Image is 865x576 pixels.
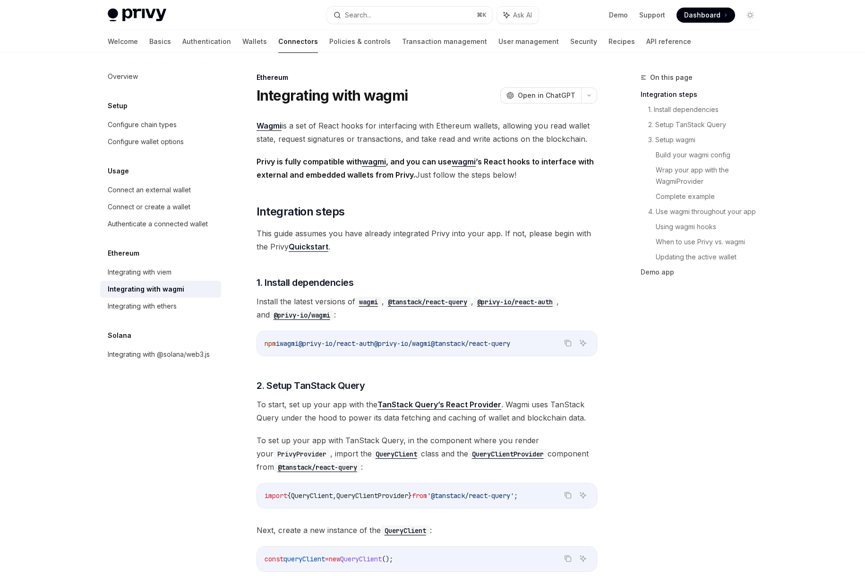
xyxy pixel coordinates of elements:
[108,119,177,130] div: Configure chain types
[609,10,628,20] a: Demo
[641,265,765,280] a: Demo app
[656,219,765,234] a: Using wagmi hooks
[497,7,539,24] button: Ask AI
[108,100,128,112] h5: Setup
[108,330,131,341] h5: Solana
[287,491,291,500] span: {
[639,10,665,20] a: Support
[108,284,184,295] div: Integrating with wagmi
[650,72,693,83] span: On this page
[402,30,487,53] a: Transaction management
[656,189,765,204] a: Complete example
[108,301,177,312] div: Integrating with ethers
[257,295,597,321] span: Install the latest versions of , , , and :
[648,204,765,219] a: 4. Use wagmi throughout your app
[283,555,325,563] span: queryClient
[100,346,221,363] a: Integrating with @solana/web3.js
[108,248,139,259] h5: Ethereum
[431,339,510,348] span: @tanstack/react-query
[257,119,597,146] span: is a set of React hooks for interfacing with Ethereum wallets, allowing you read wallet state, re...
[182,30,231,53] a: Authentication
[381,525,430,535] a: QueryClient
[329,555,340,563] span: new
[684,10,720,20] span: Dashboard
[500,87,581,103] button: Open in ChatGPT
[274,462,361,473] code: @tanstack/react-query
[108,267,171,278] div: Integrating with viem
[677,8,735,23] a: Dashboard
[100,281,221,298] a: Integrating with wagmi
[325,555,329,563] span: =
[257,398,597,424] span: To start, set up your app with the . Wagmi uses TanStack Query under the hood to power its data f...
[562,337,574,349] button: Copy the contents from the code block
[274,462,361,472] a: @tanstack/react-query
[648,117,765,132] a: 2. Setup TanStack Query
[498,30,559,53] a: User management
[257,157,594,180] strong: Privy is fully compatible with , and you can use ’s React hooks to interface with external and em...
[280,339,299,348] span: wagmi
[656,249,765,265] a: Updating the active wallet
[242,30,267,53] a: Wallets
[473,297,557,306] a: @privy-io/react-auth
[257,524,597,537] span: Next, create a new instance of the :
[149,30,171,53] a: Basics
[289,242,328,252] a: Quickstart
[570,30,597,53] a: Security
[648,102,765,117] a: 1. Install dependencies
[372,449,421,458] a: QueryClient
[362,157,386,167] a: wagmi
[562,489,574,501] button: Copy the contents from the code block
[384,297,471,306] a: @tanstack/react-query
[257,121,282,131] a: Wagmi
[372,449,421,459] code: QueryClient
[562,552,574,565] button: Copy the contents from the code block
[276,339,280,348] span: i
[577,489,589,501] button: Ask AI
[274,449,330,459] code: PrivyProvider
[100,298,221,315] a: Integrating with ethers
[656,147,765,163] a: Build your wagmi config
[382,555,393,563] span: ();
[355,297,382,306] a: wagmi
[100,133,221,150] a: Configure wallet options
[100,68,221,85] a: Overview
[648,132,765,147] a: 3. Setup wagmi
[377,400,501,410] a: TanStack Query’s React Provider
[477,11,487,19] span: ⌘ K
[336,491,408,500] span: QueryClientProvider
[452,157,476,167] a: wagmi
[100,116,221,133] a: Configure chain types
[108,201,190,213] div: Connect or create a wallet
[641,87,765,102] a: Integration steps
[608,30,635,53] a: Recipes
[427,491,514,500] span: '@tanstack/react-query'
[108,71,138,82] div: Overview
[257,379,365,392] span: 2. Setup TanStack Query
[299,339,374,348] span: @privy-io/react-auth
[257,87,408,104] h1: Integrating with wagmi
[327,7,492,24] button: Search...⌘K
[345,9,371,21] div: Search...
[108,165,129,177] h5: Usage
[374,339,431,348] span: @privy-io/wagmi
[468,449,548,459] code: QueryClientProvider
[518,91,575,100] span: Open in ChatGPT
[108,136,184,147] div: Configure wallet options
[646,30,691,53] a: API reference
[257,434,597,473] span: To set up your app with TanStack Query, in the component where you render your , import the class...
[100,198,221,215] a: Connect or create a wallet
[257,204,345,219] span: Integration steps
[100,215,221,232] a: Authenticate a connected wallet
[384,297,471,307] code: @tanstack/react-query
[257,276,354,289] span: 1. Install dependencies
[265,339,276,348] span: npm
[270,310,334,320] code: @privy-io/wagmi
[108,9,166,22] img: light logo
[108,184,191,196] div: Connect an external wallet
[340,555,382,563] span: QueryClient
[743,8,758,23] button: Toggle dark mode
[329,30,391,53] a: Policies & controls
[333,491,336,500] span: ,
[514,491,518,500] span: ;
[355,297,382,307] code: wagmi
